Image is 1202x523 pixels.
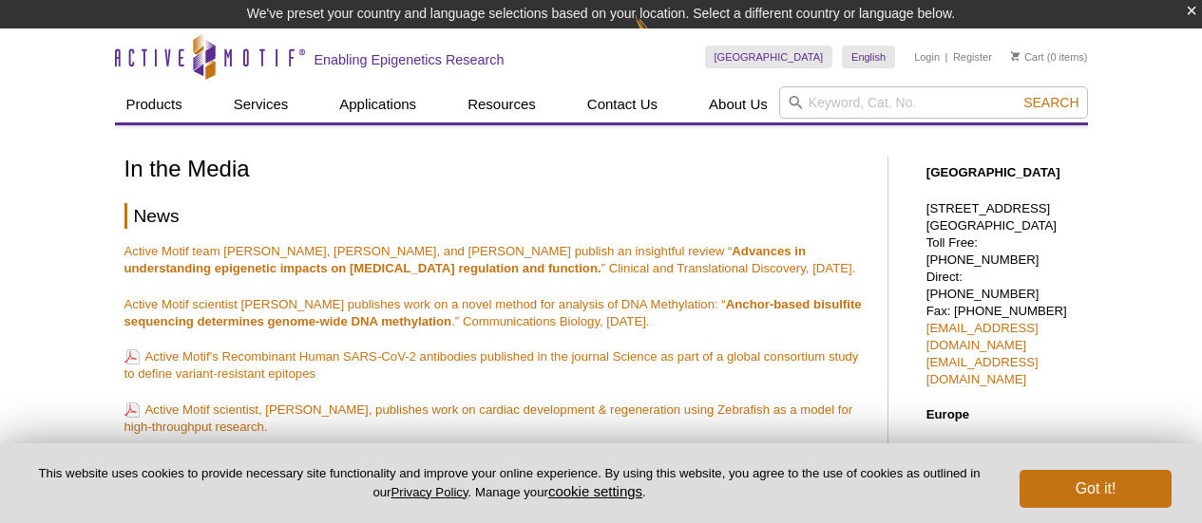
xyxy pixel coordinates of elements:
a: Active Motif's Recombinant Human SARS-CoV-2 antibodies published in the journal Science as part o... [124,347,859,383]
a: Active Motif scientist, [PERSON_NAME], publishes work on cardiac development & regeneration using... [124,401,853,436]
a: [EMAIL_ADDRESS][DOMAIN_NAME] [926,321,1039,352]
p: This website uses cookies to provide necessary site functionality and improve your online experie... [30,465,988,501]
a: Privacy Policy [391,485,467,499]
span: Search [1023,95,1078,110]
a: Products [115,86,194,122]
button: cookie settings [548,483,642,499]
strong: Anchor-based bisulfite sequencing determines genome-wide DNA methylation [124,297,862,328]
h1: In the Media [124,157,868,184]
a: Active Motif team [PERSON_NAME], [PERSON_NAME], and [PERSON_NAME] publish an insightful review “A... [124,244,856,275]
a: Services [222,86,300,122]
img: Change Here [635,14,685,59]
a: [GEOGRAPHIC_DATA] [705,46,833,68]
a: About Us [697,86,779,122]
a: English [842,46,895,68]
a: Applications [328,86,428,122]
li: (0 items) [1011,46,1088,68]
a: [EMAIL_ADDRESS][DOMAIN_NAME] [926,355,1039,386]
h2: News [124,203,868,229]
h2: Enabling Epigenetics Research [315,51,505,68]
input: Keyword, Cat. No. [779,86,1088,119]
a: Contact Us [576,86,669,122]
strong: Advances in understanding epigenetic impacts on [MEDICAL_DATA] regulation and function. [124,244,807,275]
button: Got it! [1020,470,1172,508]
a: Register [953,50,992,64]
button: Search [1018,94,1084,111]
a: Login [914,50,940,64]
img: Your Cart [1011,51,1020,61]
a: Active Motif scientist [PERSON_NAME] publishes work on a novel method for analysis of DNA Methyla... [124,297,862,328]
li: | [945,46,948,68]
strong: [GEOGRAPHIC_DATA] [926,165,1060,179]
p: [STREET_ADDRESS] [GEOGRAPHIC_DATA] Toll Free: [PHONE_NUMBER] Direct: [PHONE_NUMBER] Fax: [PHONE_N... [926,200,1078,388]
strong: Europe [926,407,969,421]
a: Resources [456,86,547,122]
a: Cart [1011,50,1044,64]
